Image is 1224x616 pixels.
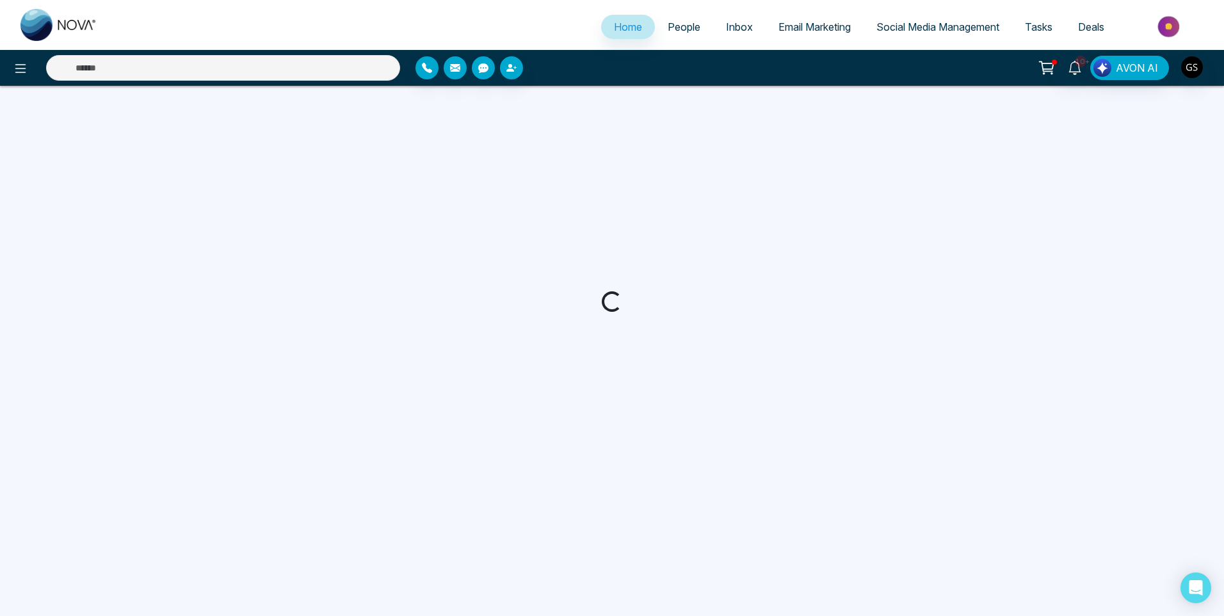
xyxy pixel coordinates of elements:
span: AVON AI [1116,60,1158,76]
div: Open Intercom Messenger [1180,572,1211,603]
button: AVON AI [1090,56,1169,80]
span: Inbox [726,20,753,33]
a: Email Marketing [766,15,864,39]
img: Nova CRM Logo [20,9,97,41]
span: Tasks [1025,20,1052,33]
span: Home [614,20,642,33]
span: Email Marketing [778,20,851,33]
a: Tasks [1012,15,1065,39]
a: People [655,15,713,39]
span: Social Media Management [876,20,999,33]
a: Home [601,15,655,39]
img: Market-place.gif [1123,12,1216,41]
span: 10+ [1075,56,1086,67]
a: 10+ [1059,56,1090,78]
span: Deals [1078,20,1104,33]
img: User Avatar [1181,56,1203,78]
img: Lead Flow [1093,59,1111,77]
a: Deals [1065,15,1117,39]
a: Inbox [713,15,766,39]
a: Social Media Management [864,15,1012,39]
span: People [668,20,700,33]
